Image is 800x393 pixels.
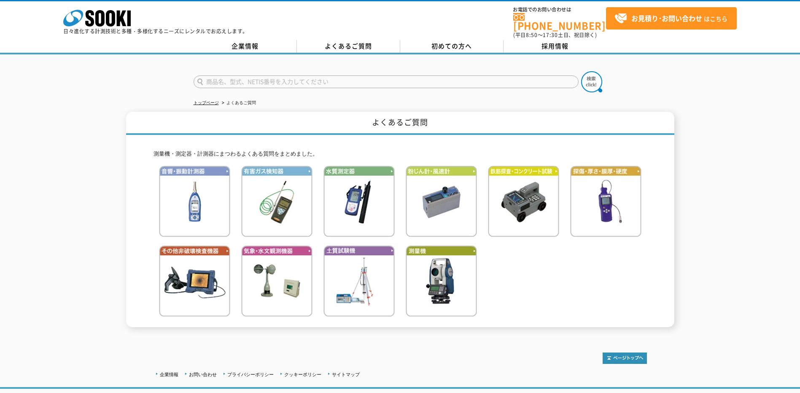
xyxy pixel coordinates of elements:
[194,100,219,105] a: トップページ
[126,112,674,135] h1: よくあるご質問
[406,166,477,237] img: 粉じん計・風速計
[581,71,602,92] img: btn_search.png
[526,31,538,39] span: 8:50
[606,7,737,30] a: お見積り･お問い合わせはこちら
[543,31,558,39] span: 17:30
[284,372,321,377] a: クッキーポリシー
[227,372,274,377] a: プライバシーポリシー
[400,40,504,53] a: 初めての方へ
[488,166,559,237] img: 鉄筋検査・コンクリート試験
[570,166,641,237] img: 探傷・厚さ・膜厚・硬度
[323,245,395,317] img: 土質試験機
[323,166,395,237] img: 水質測定器
[194,75,579,88] input: 商品名、型式、NETIS番号を入力してください
[189,372,217,377] a: お問い合わせ
[513,13,606,30] a: [PHONE_NUMBER]
[513,7,606,12] span: お電話でのお問い合わせは
[154,150,647,159] p: 測量機・測定器・計測器にまつわるよくある質問をまとめました。
[603,353,647,364] img: トップページへ
[159,166,230,237] img: 音響・振動計測器
[159,245,230,317] img: その他非破壊検査機器
[63,29,248,34] p: 日々進化する計測技術と多種・多様化するニーズにレンタルでお応えします。
[513,31,597,39] span: (平日 ～ 土日、祝日除く)
[631,13,702,23] strong: お見積り･お問い合わせ
[241,245,312,317] img: 気象・水文観測機器
[241,166,312,237] img: 有害ガス検知器
[614,12,727,25] span: はこちら
[332,372,360,377] a: サイトマップ
[406,245,477,317] img: 測量機
[220,99,256,108] li: よくあるご質問
[504,40,607,53] a: 採用情報
[194,40,297,53] a: 企業情報
[431,41,472,51] span: 初めての方へ
[160,372,178,377] a: 企業情報
[297,40,400,53] a: よくあるご質問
